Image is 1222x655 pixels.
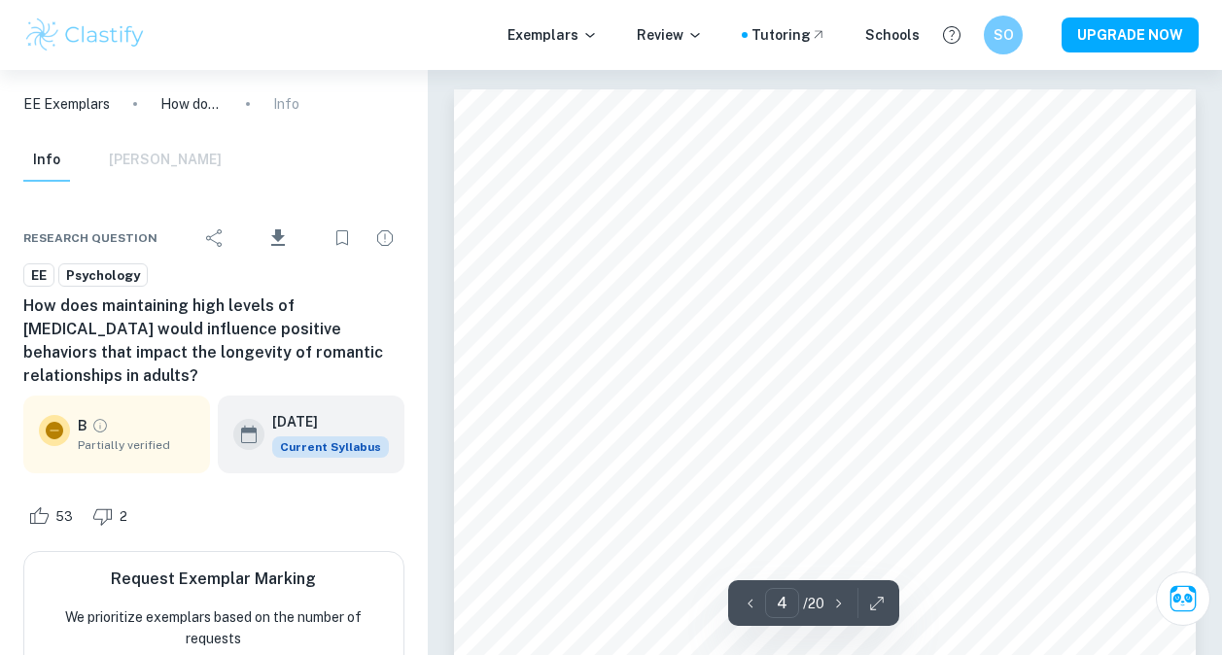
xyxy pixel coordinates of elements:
[91,417,109,434] a: Grade partially verified
[23,139,70,182] button: Info
[273,93,299,115] p: Info
[272,436,389,458] div: This exemplar is based on the current syllabus. Feel free to refer to it for inspiration/ideas wh...
[935,18,968,52] button: Help and Feedback
[366,219,404,258] div: Report issue
[78,415,87,436] p: B
[751,24,826,46] a: Tutoring
[78,436,194,454] span: Partially verified
[111,568,316,591] h6: Request Exemplar Marking
[24,266,53,286] span: EE
[993,24,1015,46] h6: SO
[272,436,389,458] span: Current Syllabus
[45,507,84,527] span: 53
[23,229,157,247] span: Research question
[160,93,223,115] p: How does maintaining high levels of [MEDICAL_DATA] would influence positive behaviors that impact...
[984,16,1023,54] button: SO
[23,500,84,532] div: Like
[23,16,147,54] img: Clastify logo
[40,606,388,649] p: We prioritize exemplars based on the number of requests
[87,500,138,532] div: Dislike
[23,294,404,388] h6: How does maintaining high levels of [MEDICAL_DATA] would influence positive behaviors that impact...
[507,24,598,46] p: Exemplars
[238,213,319,263] div: Download
[23,93,110,115] a: EE Exemplars
[803,593,824,614] p: / 20
[637,24,703,46] p: Review
[865,24,920,46] a: Schools
[323,219,362,258] div: Bookmark
[59,266,147,286] span: Psychology
[1156,571,1210,626] button: Ask Clai
[58,263,148,288] a: Psychology
[195,219,234,258] div: Share
[109,507,138,527] span: 2
[23,263,54,288] a: EE
[272,411,373,432] h6: [DATE]
[1062,17,1199,52] button: UPGRADE NOW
